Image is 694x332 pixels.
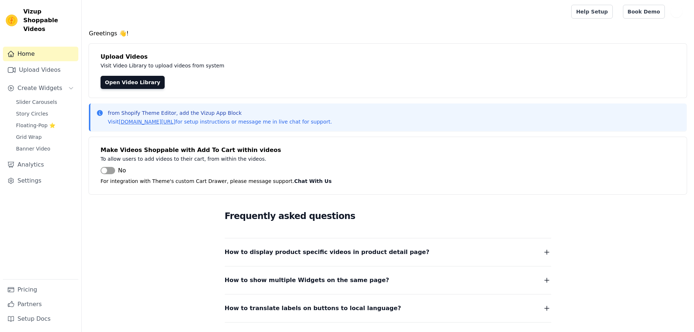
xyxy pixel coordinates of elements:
span: Floating-Pop ⭐ [16,122,55,129]
span: How to show multiple Widgets on the same page? [225,275,389,285]
span: Vizup Shoppable Videos [23,7,75,34]
button: How to display product specific videos in product detail page? [225,247,551,257]
a: [DOMAIN_NAME][URL] [119,119,176,125]
a: Pricing [3,282,78,297]
h4: Greetings 👋! [89,29,687,38]
p: To allow users to add videos to their cart, from within the videos. [101,155,427,163]
img: Vizup [6,15,17,26]
a: Home [3,47,78,61]
span: No [118,166,126,175]
a: Setup Docs [3,312,78,326]
span: How to translate labels on buttons to local language? [225,303,401,313]
a: Book Demo [623,5,665,19]
h4: Upload Videos [101,52,675,61]
a: Partners [3,297,78,312]
p: For integration with Theme's custom Cart Drawer, please message support. [101,177,675,185]
p: from Shopify Theme Editor, add the Vizup App Block [108,109,332,117]
p: Visit Video Library to upload videos from system [101,61,427,70]
a: Story Circles [12,109,78,119]
a: Grid Wrap [12,132,78,142]
a: Slider Carousels [12,97,78,107]
button: How to translate labels on buttons to local language? [225,303,551,313]
span: Banner Video [16,145,50,152]
a: Help Setup [571,5,612,19]
a: Settings [3,173,78,188]
a: Banner Video [12,144,78,154]
span: Create Widgets [17,84,62,93]
a: Upload Videos [3,63,78,77]
span: Slider Carousels [16,98,57,106]
h2: Frequently asked questions [225,209,551,223]
button: How to show multiple Widgets on the same page? [225,275,551,285]
h4: Make Videos Shoppable with Add To Cart within videos [101,146,675,155]
a: Analytics [3,157,78,172]
p: Visit for setup instructions or message me in live chat for support. [108,118,332,125]
button: Create Widgets [3,81,78,95]
a: Open Video Library [101,76,165,89]
span: How to display product specific videos in product detail page? [225,247,430,257]
span: Story Circles [16,110,48,117]
a: Floating-Pop ⭐ [12,120,78,130]
button: Chat With Us [294,177,332,185]
span: Grid Wrap [16,133,42,141]
button: No [101,166,126,175]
